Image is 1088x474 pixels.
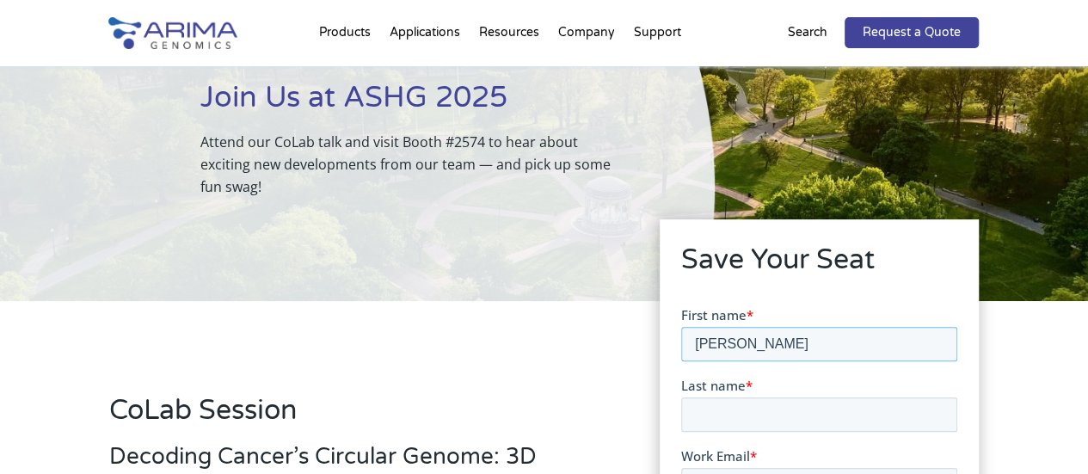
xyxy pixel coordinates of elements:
[20,309,267,326] span: I'd like to schedule a meeting at the booth
[788,22,827,44] p: Search
[681,241,957,292] h2: Save Your Seat
[200,131,630,198] p: Attend our CoLab talk and visit Booth #2574 to hear about exciting new developments from our team...
[4,290,15,301] input: Please register me for the CoLab Session
[108,17,237,49] img: Arima-Genomics-logo
[845,17,979,48] a: Request a Quote
[20,287,260,305] span: Please register me for the CoLab Session
[4,311,15,323] input: I'd like to schedule a meeting at the booth
[109,391,612,443] h2: CoLab Session
[200,78,630,131] h1: Join Us at ASHG 2025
